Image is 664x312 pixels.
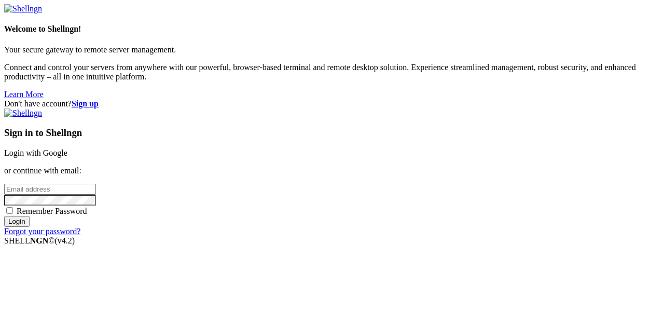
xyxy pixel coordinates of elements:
a: Sign up [72,99,99,108]
input: Email address [4,184,96,195]
a: Forgot your password? [4,227,80,236]
span: 4.2.0 [55,236,75,245]
h3: Sign in to Shellngn [4,127,660,139]
b: NGN [30,236,49,245]
div: Don't have account? [4,99,660,108]
img: Shellngn [4,108,42,118]
img: Shellngn [4,4,42,13]
span: SHELL © [4,236,75,245]
p: or continue with email: [4,166,660,175]
input: Login [4,216,30,227]
a: Learn More [4,90,44,99]
h4: Welcome to Shellngn! [4,24,660,34]
span: Remember Password [17,207,87,215]
input: Remember Password [6,207,13,214]
p: Connect and control your servers from anywhere with our powerful, browser-based terminal and remo... [4,63,660,82]
p: Your secure gateway to remote server management. [4,45,660,55]
a: Login with Google [4,148,67,157]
